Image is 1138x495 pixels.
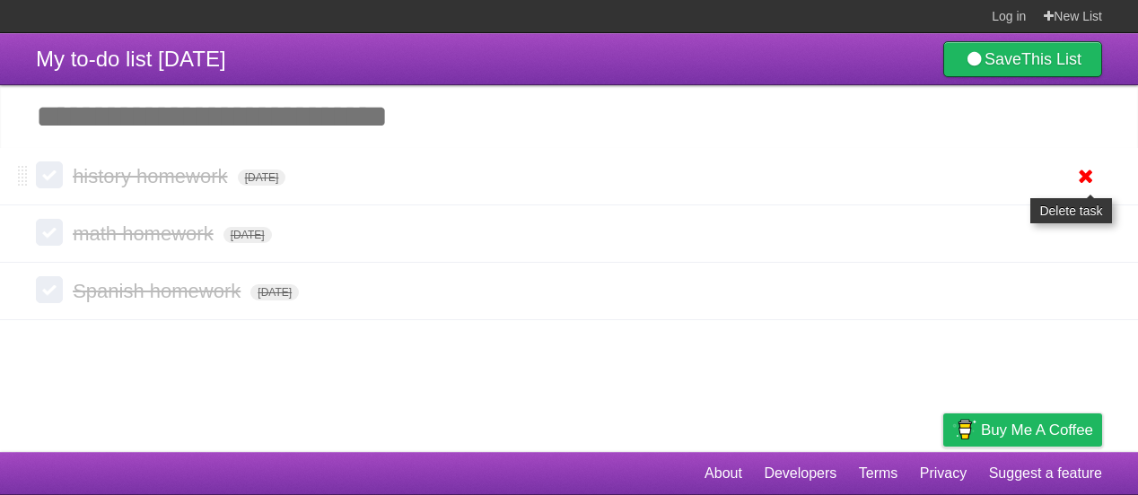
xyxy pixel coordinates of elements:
[36,161,63,188] label: Done
[73,280,245,302] span: Spanish homework
[705,456,742,491] a: About
[859,456,898,491] a: Terms
[920,456,967,491] a: Privacy
[223,227,272,243] span: [DATE]
[36,276,63,303] label: Done
[989,456,1102,491] a: Suggest a feature
[943,413,1102,447] a: Buy me a coffee
[73,222,218,245] span: math homework
[952,414,976,445] img: Buy me a coffee
[36,47,226,71] span: My to-do list [DATE]
[73,165,232,187] span: history homework
[250,284,299,300] span: [DATE]
[238,169,286,186] span: [DATE]
[981,414,1093,446] span: Buy me a coffee
[943,41,1102,77] a: SaveThis List
[36,219,63,246] label: Done
[764,456,836,491] a: Developers
[1021,50,1081,68] b: This List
